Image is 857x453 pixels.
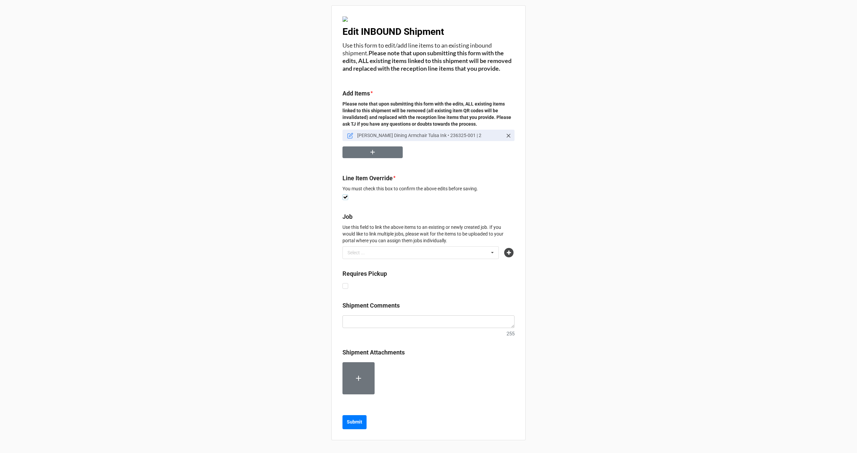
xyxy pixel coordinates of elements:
div: Select ... [346,249,375,257]
p: [PERSON_NAME] Dining Armchair Tulsa Ink • 236325-001 | 2 [357,132,502,139]
img: TheDeliveryConnector-Converted-1.png [342,16,409,22]
button: Submit [342,415,367,429]
b: Edit INBOUND Shipment [342,26,444,37]
p: You must check this box to confirm the above edits before saving. [342,185,515,192]
strong: Please note that upon submitting this form with the edits, ALL existing items linked to this ship... [342,101,511,127]
label: Add Items [342,89,370,98]
small: 255 [507,330,515,338]
label: Shipment Attachments [342,348,405,357]
label: Shipment Comments [342,301,400,310]
strong: Please note that upon submitting this form with the edits, ALL existing items linked to this ship... [342,49,512,72]
label: Line Item Override [342,174,393,183]
label: Requires Pickup [342,269,387,278]
label: Job [342,212,353,221]
b: Submit [347,418,362,426]
p: Use this field to link the above items to an existing or newly created job. If you would like to ... [342,224,515,244]
h3: Use this form to edit/add line items to an existing inbound shipment. [342,42,515,73]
